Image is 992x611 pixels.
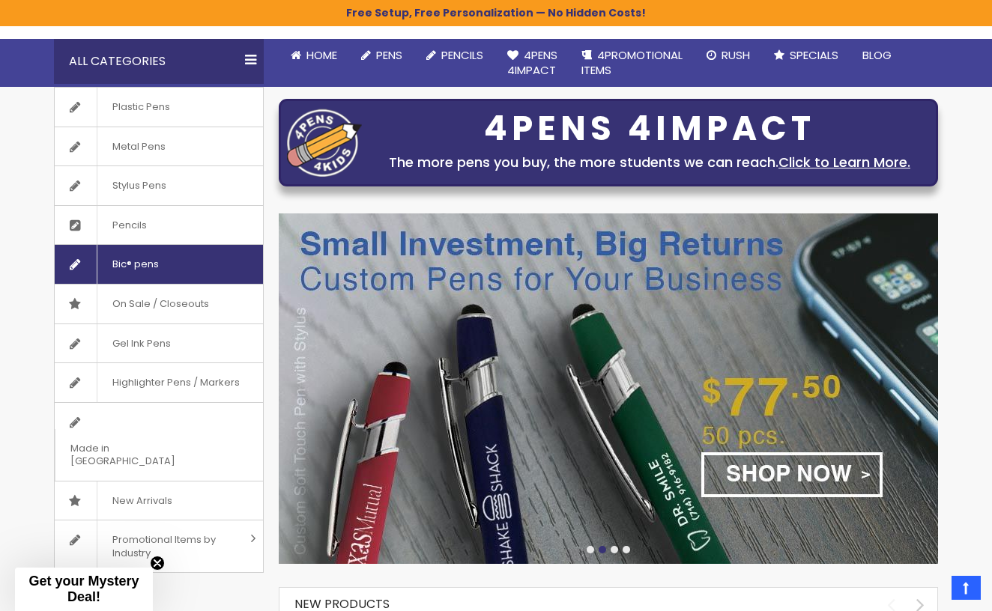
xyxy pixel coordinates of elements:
a: Home [279,39,349,72]
span: Plastic Pens [97,88,185,127]
button: Close teaser [150,556,165,571]
span: 4PROMOTIONAL ITEMS [581,47,683,78]
a: Specials [762,39,850,72]
div: All Categories [54,39,264,84]
div: Get your Mystery Deal!Close teaser [15,568,153,611]
a: Highlighter Pens / Markers [55,363,263,402]
span: New Arrivals [97,481,187,520]
span: Pencils [441,47,483,63]
span: Stylus Pens [97,166,181,205]
span: Specials [790,47,838,63]
a: Click to Learn More. [778,153,910,171]
span: Gel Ink Pens [97,324,186,363]
a: Promotional Items by Industry [55,520,263,572]
span: Get your Mystery Deal! [28,574,139,604]
a: Rush [695,39,762,72]
a: Plastic Pens [55,88,263,127]
span: Bic® pens [97,245,174,284]
span: Rush [722,47,750,63]
span: On Sale / Closeouts [97,285,224,323]
a: Pens [349,39,414,72]
a: 4Pens4impact [495,39,569,88]
span: Pencils [97,206,162,245]
a: Stylus Pens [55,166,263,205]
a: Metal Pens [55,127,263,166]
span: Made in [GEOGRAPHIC_DATA] [55,429,226,481]
span: Highlighter Pens / Markers [97,363,255,402]
a: Made in [GEOGRAPHIC_DATA] [55,403,263,481]
div: The more pens you buy, the more students we can reach. [369,152,930,173]
a: Gel Ink Pens [55,324,263,363]
a: Pencils [414,39,495,72]
iframe: Google Customer Reviews [868,571,992,611]
img: four_pen_logo.png [287,109,362,177]
span: Promotional Items by Industry [97,520,245,572]
a: Bic® pens [55,245,263,284]
a: Blog [850,39,904,72]
span: Pens [376,47,402,63]
span: Blog [862,47,892,63]
a: New Arrivals [55,481,263,520]
a: Pencils [55,206,263,245]
span: Home [306,47,337,63]
span: Metal Pens [97,127,181,166]
span: 4Pens 4impact [507,47,557,78]
a: On Sale / Closeouts [55,285,263,323]
div: 4PENS 4IMPACT [369,113,930,145]
a: 4PROMOTIONALITEMS [569,39,695,88]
